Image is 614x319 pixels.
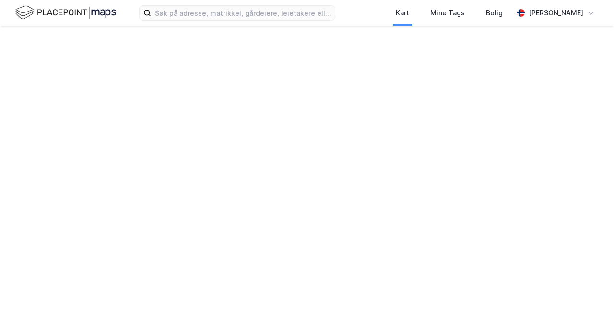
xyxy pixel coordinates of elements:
div: Kart [396,7,409,19]
div: Mine Tags [430,7,465,19]
input: Søk på adresse, matrikkel, gårdeiere, leietakere eller personer [151,6,335,20]
iframe: Chat Widget [566,273,614,319]
img: logo.f888ab2527a4732fd821a326f86c7f29.svg [15,4,116,21]
div: Bolig [486,7,503,19]
div: [PERSON_NAME] [529,7,583,19]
